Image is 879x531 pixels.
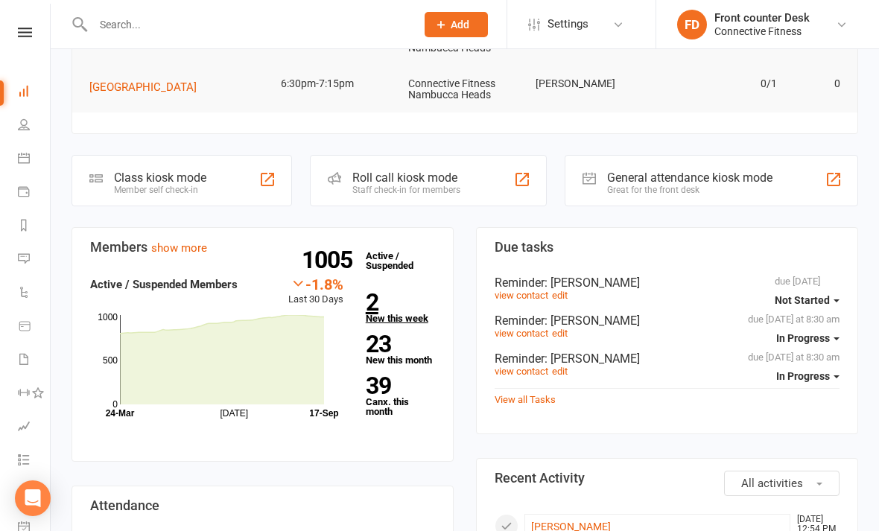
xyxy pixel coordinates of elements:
[90,498,435,513] h3: Attendance
[495,290,548,301] a: view contact
[552,366,568,377] a: edit
[776,363,840,389] button: In Progress
[89,78,207,96] button: [GEOGRAPHIC_DATA]
[784,66,848,101] td: 0
[90,278,238,291] strong: Active / Suspended Members
[18,143,51,177] a: Calendar
[607,171,772,185] div: General attendance kiosk mode
[366,333,429,355] strong: 23
[495,276,840,290] div: Reminder
[741,477,803,490] span: All activities
[151,241,207,255] a: show more
[18,311,51,344] a: Product Sales
[358,240,424,282] a: 1005Active / Suspended
[451,19,469,31] span: Add
[425,12,488,37] button: Add
[495,352,840,366] div: Reminder
[776,325,840,352] button: In Progress
[656,66,784,101] td: 0/1
[776,370,830,382] span: In Progress
[495,471,840,486] h3: Recent Activity
[714,25,810,38] div: Connective Fitness
[302,249,358,271] strong: 1005
[402,66,529,113] td: Connective Fitness Nambucca Heads
[18,411,51,445] a: Assessments
[114,185,206,195] div: Member self check-in
[352,185,460,195] div: Staff check-in for members
[352,171,460,185] div: Roll call kiosk mode
[89,80,197,94] span: [GEOGRAPHIC_DATA]
[18,210,51,244] a: Reports
[552,290,568,301] a: edit
[274,66,402,101] td: 6:30pm-7:15pm
[724,471,840,496] button: All activities
[677,10,707,39] div: FD
[495,394,556,405] a: View all Tasks
[366,375,435,416] a: 39Canx. this month
[714,11,810,25] div: Front counter Desk
[89,14,405,35] input: Search...
[495,314,840,328] div: Reminder
[366,333,435,365] a: 23New this month
[114,171,206,185] div: Class kiosk mode
[607,185,772,195] div: Great for the front desk
[548,7,588,41] span: Settings
[495,328,548,339] a: view contact
[366,291,435,323] a: 2New this week
[552,328,568,339] a: edit
[18,109,51,143] a: People
[545,314,640,328] span: : [PERSON_NAME]
[495,240,840,255] h3: Due tasks
[776,332,830,344] span: In Progress
[18,76,51,109] a: Dashboard
[366,375,429,397] strong: 39
[545,276,640,290] span: : [PERSON_NAME]
[366,291,429,314] strong: 2
[529,66,656,101] td: [PERSON_NAME]
[775,294,830,306] span: Not Started
[90,240,435,255] h3: Members
[775,287,840,314] button: Not Started
[495,366,548,377] a: view contact
[288,276,343,308] div: Last 30 Days
[288,276,343,292] div: -1.8%
[15,480,51,516] div: Open Intercom Messenger
[18,478,51,512] a: What's New
[545,352,640,366] span: : [PERSON_NAME]
[18,177,51,210] a: Payments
